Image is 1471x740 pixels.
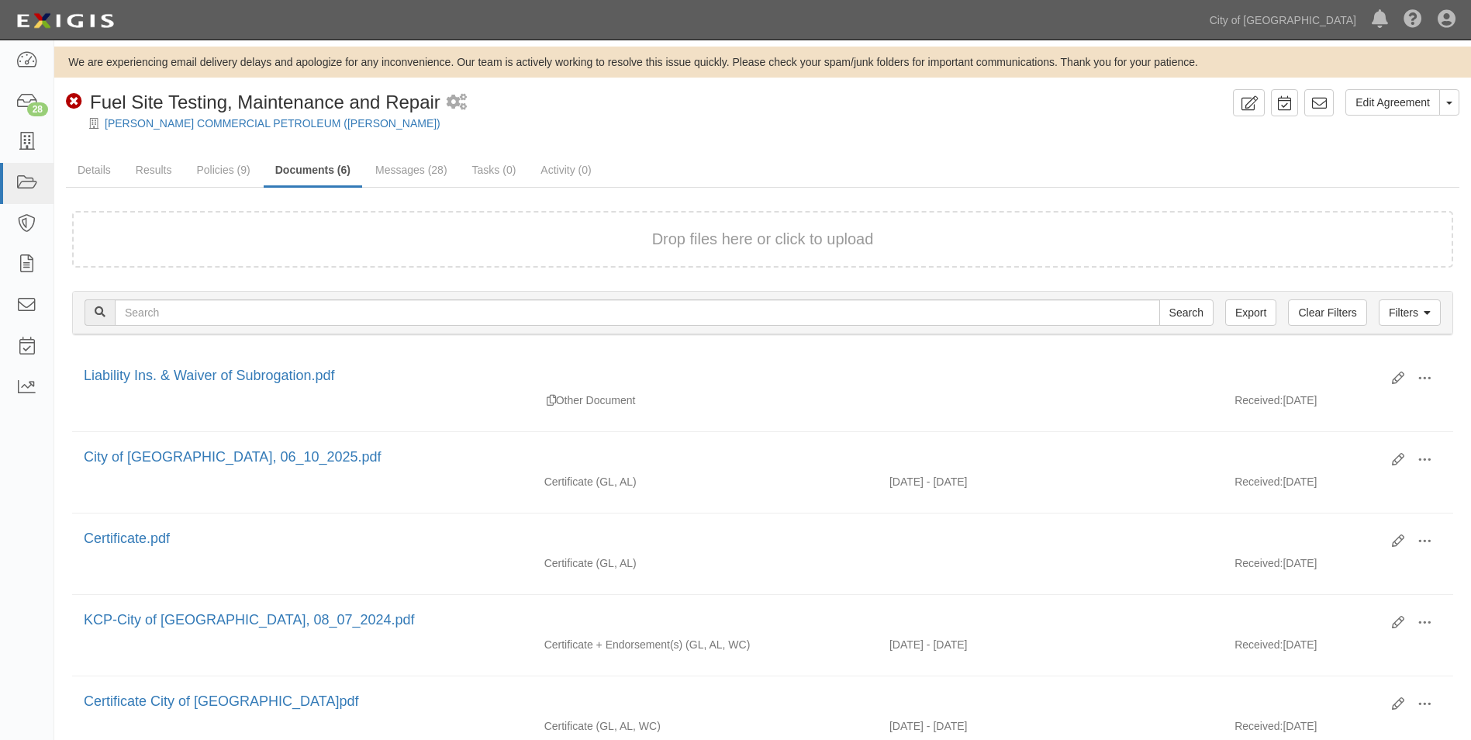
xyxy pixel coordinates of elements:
[84,449,382,465] a: City of [GEOGRAPHIC_DATA], 06_10_2025.pdf
[84,529,1380,549] div: Certificate.pdf
[84,693,358,709] a: Certificate City of [GEOGRAPHIC_DATA]pdf
[1223,474,1453,497] div: [DATE]
[533,637,878,652] div: General Liability Auto Liability Workers Compensation/Employers Liability
[1202,5,1364,36] a: City of [GEOGRAPHIC_DATA]
[878,637,1223,652] div: Effective 06/08/2024 - Expiration 06/08/2025
[84,612,415,628] a: KCP-City of [GEOGRAPHIC_DATA], 08_07_2024.pdf
[1159,299,1214,326] input: Search
[1223,637,1453,660] div: [DATE]
[185,154,261,185] a: Policies (9)
[90,92,440,112] span: Fuel Site Testing, Maintenance and Repair
[533,392,878,408] div: Other Document
[115,299,1160,326] input: Search
[533,555,878,571] div: General Liability Auto Liability
[12,7,119,35] img: logo-5460c22ac91f19d4615b14bd174203de0afe785f0fc80cf4dbbc73dc1793850b.png
[124,154,184,185] a: Results
[84,368,335,383] a: Liability Ins. & Waiver of Subrogation.pdf
[54,54,1471,70] div: We are experiencing email delivery delays and apologize for any inconvenience. Our team is active...
[533,718,878,734] div: General Liability Auto Liability Workers Compensation/Employers Liability
[84,531,170,546] a: Certificate.pdf
[1345,89,1440,116] a: Edit Agreement
[1379,299,1441,326] a: Filters
[1234,718,1283,734] p: Received:
[66,94,82,110] i: Non-Compliant
[1404,11,1422,29] i: Help Center - Complianz
[878,555,1223,556] div: Effective - Expiration
[84,448,1380,468] div: City of Sacramento, 06_10_2025.pdf
[1288,299,1366,326] a: Clear Filters
[1234,555,1283,571] p: Received:
[878,474,1223,489] div: Effective 06/08/2025 - Expiration 06/08/2026
[1234,637,1283,652] p: Received:
[1223,392,1453,416] div: [DATE]
[447,95,467,111] i: 2 scheduled workflows
[533,474,878,489] div: General Liability Auto Liability
[84,610,1380,631] div: KCP-City of Sacramento, 08_07_2024.pdf
[652,228,874,251] button: Drop files here or click to upload
[547,392,556,408] div: Duplicate
[461,154,528,185] a: Tasks (0)
[1223,555,1453,579] div: [DATE]
[66,89,440,116] div: Fuel Site Testing, Maintenance and Repair
[878,718,1223,734] div: Effective 08/01/2023 - Expiration 08/01/2024
[878,392,1223,393] div: Effective - Expiration
[84,366,1380,386] div: Liability Ins. & Waiver of Subrogation.pdf
[264,154,362,188] a: Documents (6)
[529,154,603,185] a: Activity (0)
[27,102,48,116] div: 28
[105,117,440,130] a: [PERSON_NAME] COMMERCIAL PETROLEUM ([PERSON_NAME])
[84,692,1380,712] div: Certificate City of Sacramento.pdf
[1225,299,1276,326] a: Export
[1234,474,1283,489] p: Received:
[1234,392,1283,408] p: Received:
[364,154,459,185] a: Messages (28)
[66,154,123,185] a: Details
